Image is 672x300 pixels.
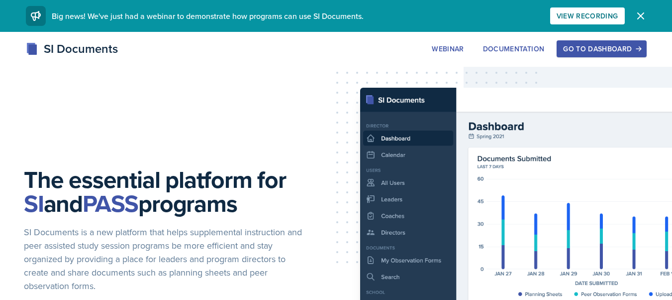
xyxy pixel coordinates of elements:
[52,10,364,21] span: Big news! We've just had a webinar to demonstrate how programs can use SI Documents.
[477,40,551,57] button: Documentation
[550,7,625,24] button: View Recording
[557,12,618,20] div: View Recording
[483,45,545,53] div: Documentation
[432,45,464,53] div: Webinar
[557,40,646,57] button: Go to Dashboard
[425,40,470,57] button: Webinar
[26,40,118,58] div: SI Documents
[563,45,640,53] div: Go to Dashboard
